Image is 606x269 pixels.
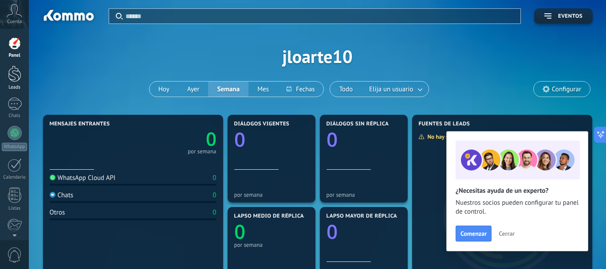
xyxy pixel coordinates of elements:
img: Chats [50,192,55,198]
span: Lapso medio de réplica [234,213,304,219]
button: Ayer [178,82,209,97]
button: Todo [330,82,362,97]
span: Configurar [552,86,581,93]
button: Mes [248,82,278,97]
div: Chats [2,113,28,119]
button: Eventos [534,8,593,24]
button: Comenzar [456,226,492,242]
span: Fuentes de leads [419,121,470,127]
span: Diálogos sin réplica [327,121,389,127]
a: 0 [133,126,216,152]
div: por semana [234,242,309,248]
button: Hoy [150,82,178,97]
span: Lapso mayor de réplica [327,213,397,219]
div: 0 [212,191,216,199]
text: 0 [327,218,338,245]
span: Cuenta [7,19,22,25]
div: Otros [50,208,65,217]
img: WhatsApp Cloud API [50,175,55,180]
span: Mensajes entrantes [50,121,110,127]
text: 0 [234,218,245,245]
span: Nuestros socios pueden configurar tu panel de control. [456,199,579,216]
div: Panel [2,53,28,58]
div: No hay suficientes datos para mostrar [418,133,526,140]
div: 0 [212,174,216,182]
div: WhatsApp Cloud API [50,174,116,182]
div: 0 [212,208,216,217]
div: Leads [2,85,28,90]
div: por semana [234,191,309,198]
button: Semana [208,82,248,97]
text: 0 [234,126,245,152]
span: Comenzar [460,230,487,237]
div: Chats [50,191,74,199]
span: Eventos [558,13,582,19]
text: 0 [206,126,216,152]
text: 0 [327,126,338,152]
button: Elija un usuario [362,82,429,97]
button: Cerrar [495,227,519,240]
div: por semana [188,149,216,154]
div: Calendario [2,175,28,180]
div: WhatsApp [2,143,27,151]
span: Diálogos vigentes [234,121,290,127]
span: Elija un usuario [367,83,415,95]
button: Fechas [278,82,323,97]
h2: ¿Necesitas ayuda de un experto? [456,187,579,195]
div: por semana [327,191,401,198]
span: Cerrar [499,230,515,237]
div: Listas [2,206,28,211]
